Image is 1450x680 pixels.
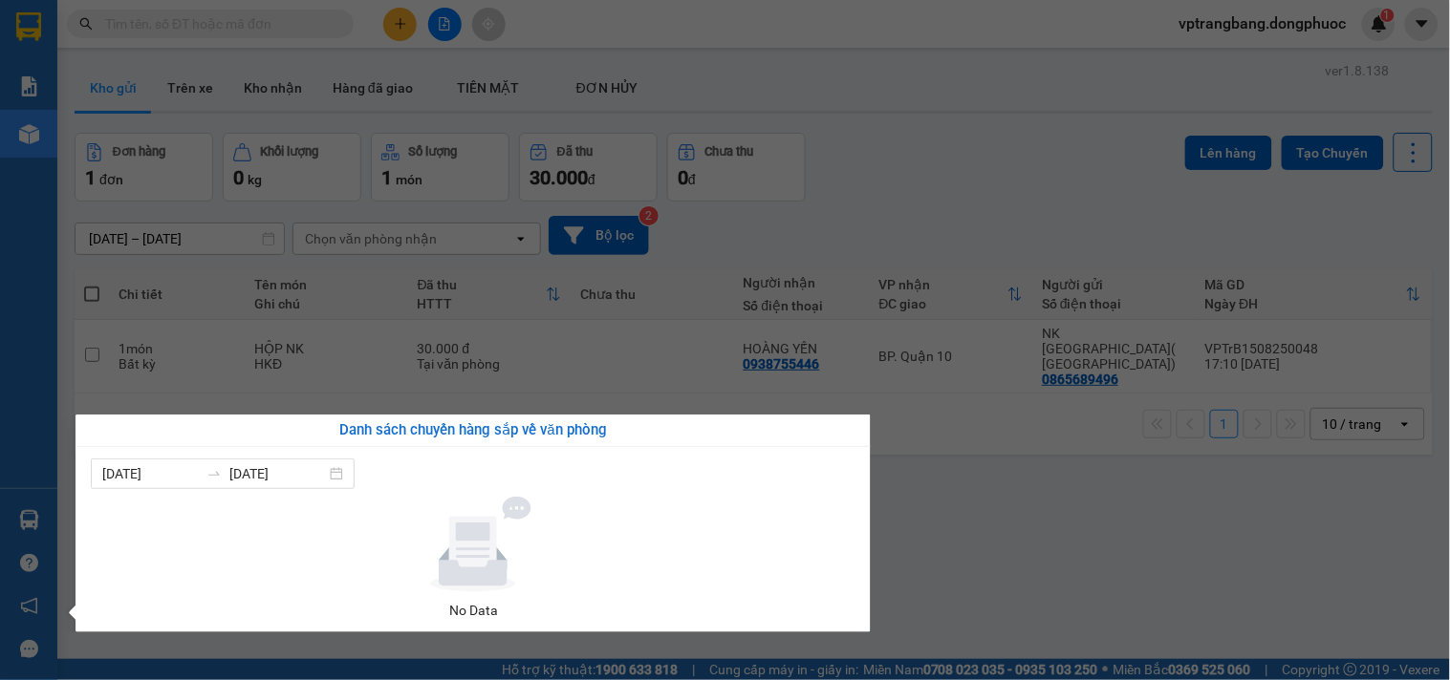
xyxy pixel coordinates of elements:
[91,419,855,442] div: Danh sách chuyến hàng sắp về văn phòng
[229,463,326,484] input: Đến ngày
[102,463,199,484] input: Từ ngày
[206,466,222,481] span: to
[206,466,222,481] span: swap-right
[98,600,848,621] div: No Data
